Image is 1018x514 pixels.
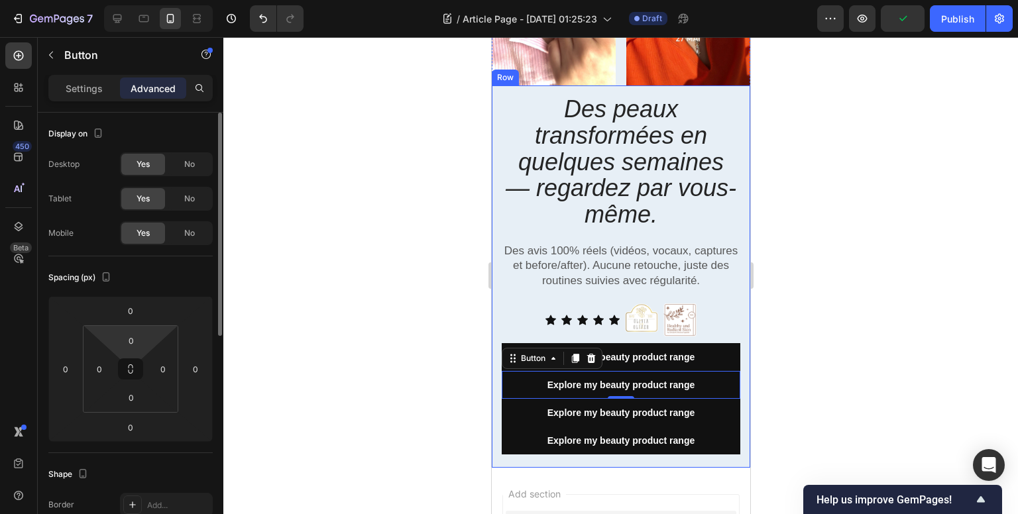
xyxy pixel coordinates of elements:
span: Yes [137,227,150,239]
span: No [184,158,195,170]
input: 0px [118,387,144,407]
input: 0 [117,301,144,321]
p: Advanced [131,81,176,95]
input: 0px [118,331,144,350]
input: 0px [153,359,173,379]
div: Publish [941,12,974,26]
div: Spacing (px) [48,269,114,287]
div: Shape [48,466,91,484]
div: Border [48,499,74,511]
div: Add... [147,499,209,511]
div: Desktop [48,158,80,170]
div: Mobile [48,227,74,239]
div: Tablet [48,193,72,205]
span: Yes [137,193,150,205]
span: Draft [642,13,662,25]
p: 7 [87,11,93,26]
div: 450 [13,141,32,152]
p: Settings [66,81,103,95]
button: 7 [5,5,99,32]
div: Beta [10,242,32,253]
span: Yes [137,158,150,170]
p: Button [64,47,177,63]
input: 0px [89,359,109,379]
input: 0 [186,359,205,379]
button: Publish [930,5,986,32]
input: 0 [56,359,76,379]
div: Undo/Redo [250,5,304,32]
iframe: Design area [492,37,750,514]
span: Article Page - [DATE] 01:25:23 [463,12,597,26]
span: No [184,193,195,205]
span: No [184,227,195,239]
span: Help us improve GemPages! [817,493,973,506]
input: 0 [117,417,144,437]
button: Show survey - Help us improve GemPages! [817,491,989,507]
div: Display on [48,125,106,143]
div: Open Intercom Messenger [973,449,1005,481]
span: / [457,12,460,26]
